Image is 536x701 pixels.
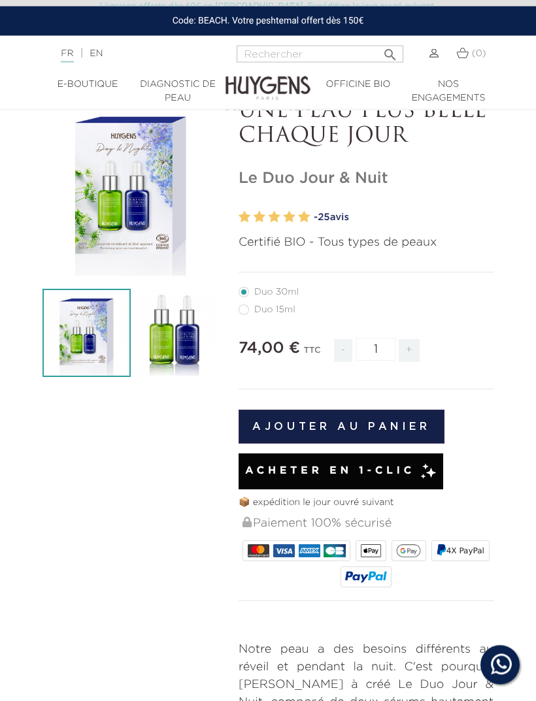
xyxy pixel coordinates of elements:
[378,42,402,59] button: 
[318,213,330,223] span: 25
[334,340,352,363] span: -
[42,78,133,91] a: E-Boutique
[239,341,300,357] span: 74,00 €
[403,78,494,105] a: Nos engagements
[361,545,381,558] img: apple_pay
[90,49,103,58] a: EN
[239,497,494,510] p: 📦 expédition le jour ouvré suivant
[239,100,494,150] p: UNE PEAU PLUS BELLE CHAQUE JOUR
[239,305,311,316] label: Duo 15ml
[248,545,269,558] img: MASTERCARD
[313,78,403,91] a: Officine Bio
[254,208,265,227] label: 2
[226,56,310,102] img: Huygens
[239,208,250,227] label: 1
[243,517,252,528] img: Paiement 100% sécurisé
[283,208,295,227] label: 4
[399,340,420,363] span: +
[324,545,345,558] img: CB_NATIONALE
[472,49,486,58] span: (0)
[61,49,73,63] a: FR
[239,287,314,298] label: Duo 30ml
[396,545,421,558] img: google_pay
[299,545,320,558] img: AMEX
[269,208,280,227] label: 3
[241,510,494,538] div: Paiement 100% sécurisé
[446,547,484,556] span: 4X PayPal
[239,410,444,444] button: Ajouter au panier
[314,208,494,228] a: -25avis
[298,208,310,227] label: 5
[54,46,213,61] div: |
[273,545,295,558] img: VISA
[133,78,223,105] a: Diagnostic de peau
[239,170,494,189] h1: Le Duo Jour & Nuit
[356,338,395,361] input: Quantité
[304,337,321,372] div: TTC
[237,46,403,63] input: Rechercher
[382,43,398,59] i: 
[131,289,219,378] img: Le Duo Jour & Nuit
[239,235,494,252] p: Certifié BIO - Tous types de peaux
